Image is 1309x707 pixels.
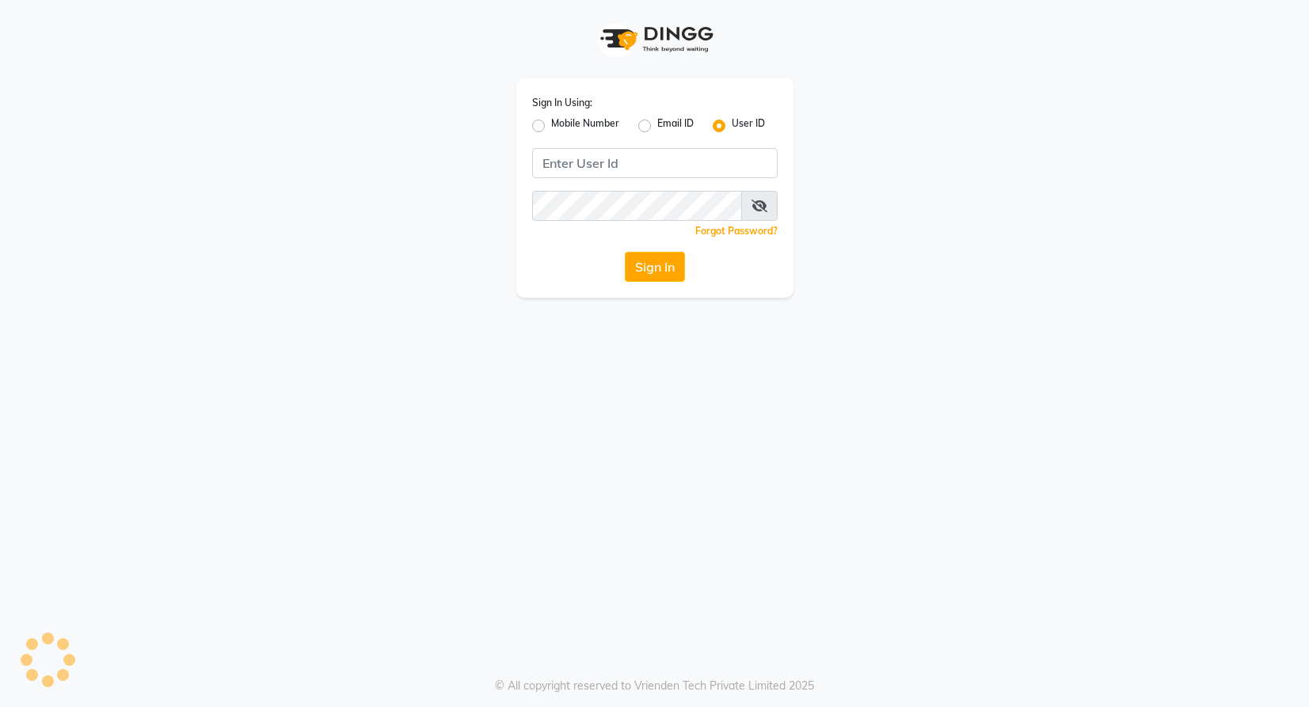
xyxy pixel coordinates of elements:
[532,191,742,221] input: Username
[732,116,765,135] label: User ID
[625,252,685,282] button: Sign In
[657,116,694,135] label: Email ID
[551,116,619,135] label: Mobile Number
[695,225,778,237] a: Forgot Password?
[532,96,592,110] label: Sign In Using:
[592,16,718,63] img: logo1.svg
[532,148,778,178] input: Username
